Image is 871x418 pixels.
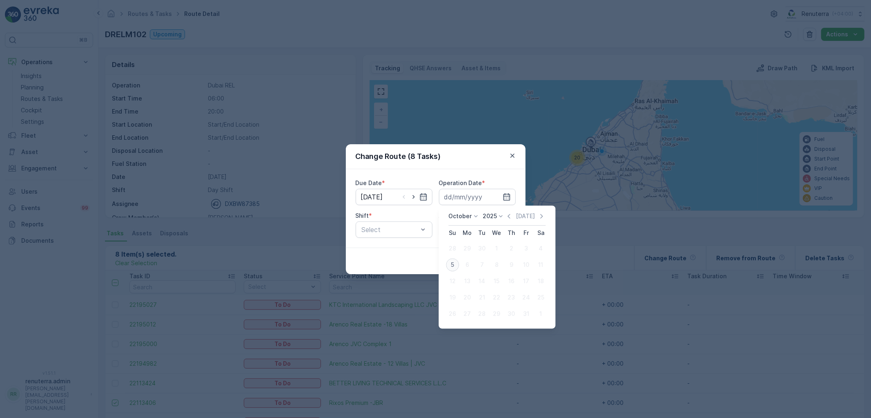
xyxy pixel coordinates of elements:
div: 24 [519,291,532,304]
div: 19 [446,291,459,304]
label: Operation Date [439,179,482,186]
div: 13 [461,275,474,288]
div: 12 [446,275,459,288]
div: 25 [534,291,547,304]
div: 10 [519,258,532,271]
p: October [448,212,472,220]
div: 29 [461,242,474,255]
label: Due Date [356,179,382,186]
div: 5 [446,258,459,271]
div: 30 [475,242,488,255]
div: 4 [534,242,547,255]
label: Shift [356,212,369,219]
div: 8 [490,258,503,271]
div: 9 [505,258,518,271]
div: 28 [475,307,488,320]
div: 20 [461,291,474,304]
div: 7 [475,258,488,271]
div: 29 [490,307,503,320]
div: 30 [505,307,518,320]
div: 1 [490,242,503,255]
div: 22 [490,291,503,304]
div: 2 [505,242,518,255]
div: 21 [475,291,488,304]
input: dd/mm/yyyy [439,189,516,205]
p: Select [362,225,418,235]
th: Sunday [445,226,460,240]
th: Tuesday [474,226,489,240]
div: 6 [461,258,474,271]
div: 27 [461,307,474,320]
div: 31 [519,307,532,320]
div: 3 [519,242,532,255]
p: Change Route (8 Tasks) [356,151,441,162]
input: dd/mm/yyyy [356,189,432,205]
div: 26 [446,307,459,320]
th: Saturday [533,226,548,240]
div: 14 [475,275,488,288]
th: Monday [460,226,474,240]
p: 2025 [483,212,497,220]
div: 11 [534,258,547,271]
div: 23 [505,291,518,304]
th: Wednesday [489,226,504,240]
th: Friday [519,226,533,240]
p: [DATE] [516,212,535,220]
div: 18 [534,275,547,288]
div: 1 [534,307,547,320]
div: 17 [519,275,532,288]
div: 16 [505,275,518,288]
div: 28 [446,242,459,255]
th: Thursday [504,226,519,240]
div: 15 [490,275,503,288]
